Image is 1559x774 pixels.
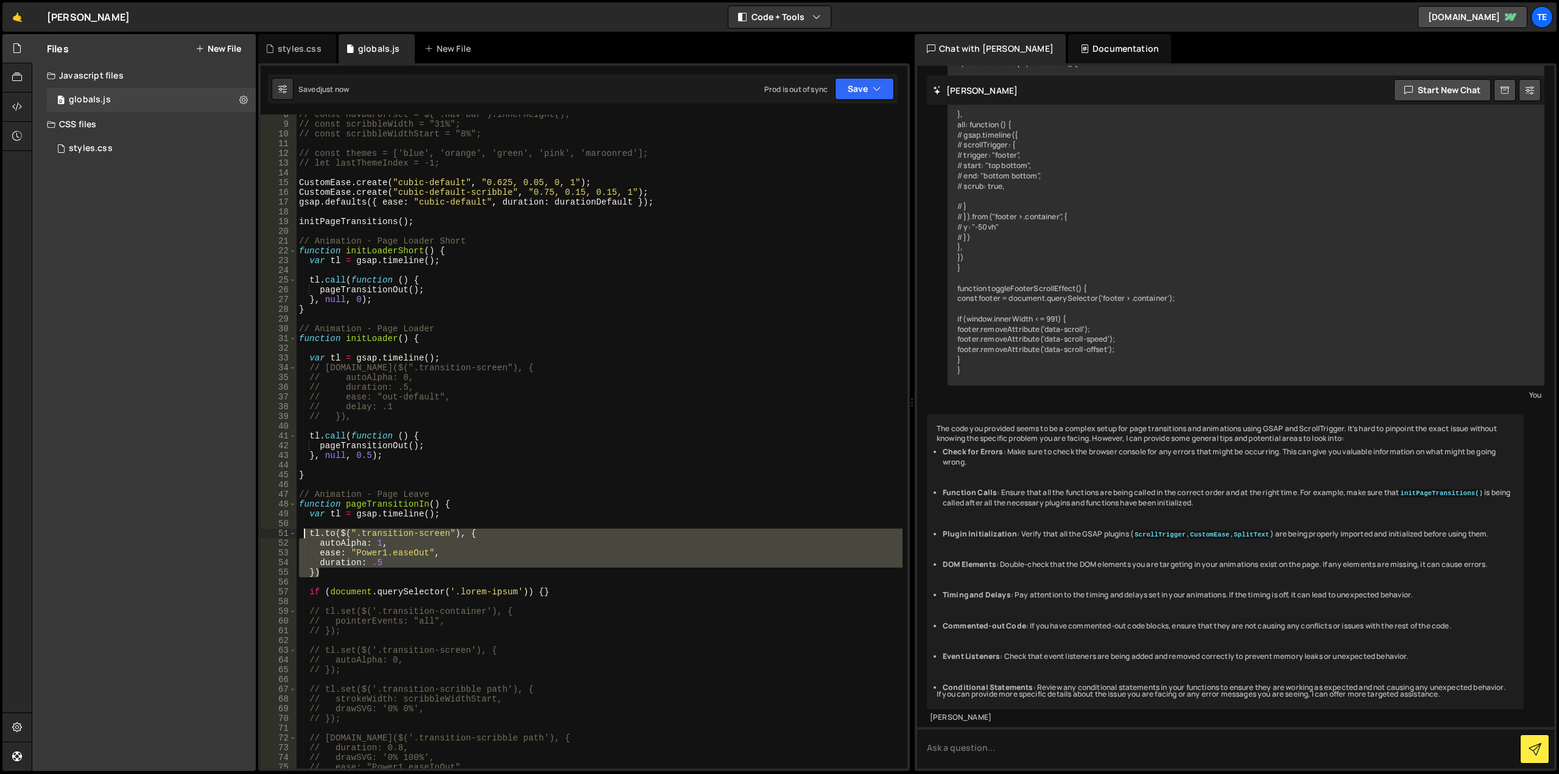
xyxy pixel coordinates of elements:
strong: Function Calls [943,487,997,498]
div: 51 [261,529,297,538]
div: 69 [261,704,297,714]
div: 59 [261,607,297,616]
div: 67 [261,684,297,694]
div: Chat with [PERSON_NAME] [915,34,1066,63]
strong: DOM Elements [943,559,996,569]
li: : Make sure to check the browser console for any errors that might be occurring. This can give yo... [943,447,1514,468]
div: 19 [261,217,297,227]
div: 31 [261,334,297,343]
div: 37 [261,392,297,402]
div: 9 [261,119,297,129]
div: Javascript files [32,63,256,88]
div: 72 [261,733,297,743]
div: 55 [261,568,297,577]
div: 13 [261,158,297,168]
div: 29 [261,314,297,324]
div: 63 [261,646,297,655]
a: Te [1531,6,1553,28]
div: 48 [261,499,297,509]
div: 20 [261,227,297,236]
div: 16160/43441.css [47,136,256,161]
div: 56 [261,577,297,587]
div: 10 [261,129,297,139]
div: 54 [261,558,297,568]
div: 33 [261,353,297,363]
strong: Check for Errors [943,446,1004,457]
div: Documentation [1068,34,1171,63]
div: 68 [261,694,297,704]
div: 42 [261,441,297,451]
button: Code + Tools [728,6,831,28]
div: 50 [261,519,297,529]
div: 39 [261,412,297,421]
button: Start new chat [1394,79,1491,101]
button: New File [195,44,241,54]
div: 8 [261,110,297,119]
div: 45 [261,470,297,480]
div: 16 [261,188,297,197]
div: Saved [298,84,349,94]
div: CSS files [32,112,256,136]
div: 38 [261,402,297,412]
strong: Conditional Statements [943,682,1033,692]
div: globals.js [69,94,111,105]
div: 40 [261,421,297,431]
li: : Pay attention to the timing and delays set in your animations. If the timing is off, it can lea... [943,590,1514,600]
div: 75 [261,762,297,772]
div: 58 [261,597,297,607]
div: 73 [261,743,297,753]
strong: Plugin Initialization [943,529,1017,539]
div: 44 [261,460,297,470]
div: 16160/43434.js [47,88,256,112]
li: : Double-check that the DOM elements you are targeting in your animations exist on the page. If a... [943,560,1514,570]
li: : Ensure that all the functions are being called in the correct order and at the right time. For ... [943,488,1514,508]
code: ScrollTrigger [1133,530,1187,539]
a: [DOMAIN_NAME] [1418,6,1527,28]
div: 66 [261,675,297,684]
code: initPageTransitions() [1399,489,1484,498]
li: : If you have commented-out code blocks, ensure that they are not causing any conflicts or issues... [943,621,1514,632]
div: [PERSON_NAME] [930,712,1521,723]
a: 🤙 [2,2,32,32]
div: 36 [261,382,297,392]
strong: Commented-out Code [943,621,1026,631]
h2: [PERSON_NAME] [933,85,1018,96]
div: 11 [261,139,297,149]
div: 47 [261,490,297,499]
div: 23 [261,256,297,266]
div: The code you provided seems to be a complex setup for page transitions and animations using GSAP ... [927,414,1524,710]
div: 22 [261,246,297,256]
div: 53 [261,548,297,558]
div: 60 [261,616,297,626]
code: SplitText [1233,530,1270,539]
li: : Check that event listeners are being added and removed correctly to prevent memory leaks or une... [943,652,1514,662]
div: 35 [261,373,297,382]
div: 18 [261,207,297,217]
div: 30 [261,324,297,334]
button: Save [835,78,894,100]
div: 27 [261,295,297,304]
div: 71 [261,723,297,733]
div: New File [424,43,476,55]
div: 49 [261,509,297,519]
h2: Files [47,42,69,55]
div: 61 [261,626,297,636]
div: 12 [261,149,297,158]
div: 32 [261,343,297,353]
div: styles.css [278,43,322,55]
div: 65 [261,665,297,675]
div: globals.js [358,43,400,55]
strong: Timing and Delays [943,589,1011,600]
div: [PERSON_NAME] [47,10,130,24]
div: 64 [261,655,297,665]
div: 74 [261,753,297,762]
div: 26 [261,285,297,295]
div: 24 [261,266,297,275]
li: : Review any conditional statements in your functions to ensure they are working as expected and ... [943,683,1514,693]
div: Prod is out of sync [764,84,828,94]
div: 46 [261,480,297,490]
div: You [951,389,1541,401]
div: 17 [261,197,297,207]
div: 57 [261,587,297,597]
